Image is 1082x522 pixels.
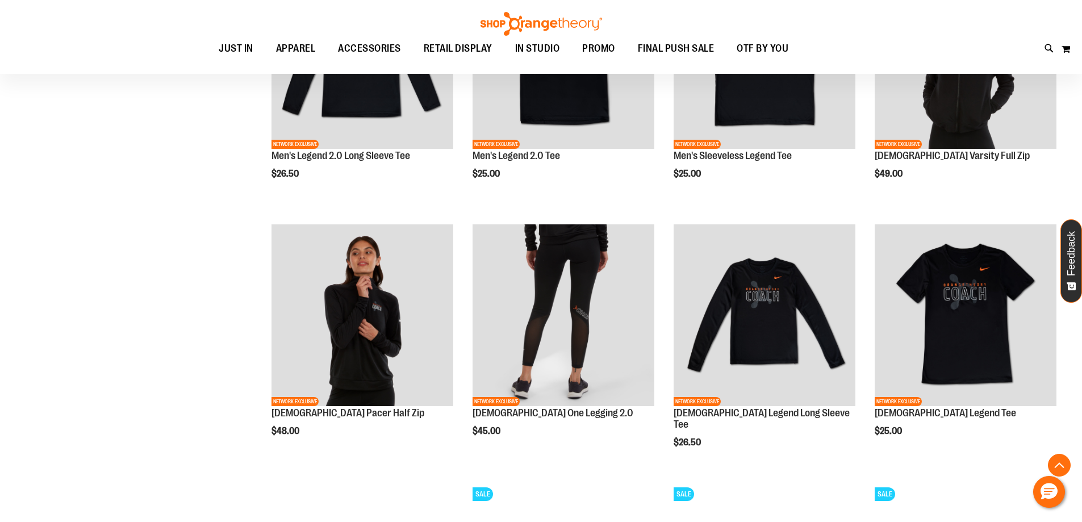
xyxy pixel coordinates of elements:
a: [DEMOGRAPHIC_DATA] Pacer Half Zip [271,407,424,419]
img: Shop Orangetheory [479,12,604,36]
span: NETWORK EXCLUSIVE [473,140,520,149]
a: JUST IN [207,36,265,62]
a: [DEMOGRAPHIC_DATA] Varsity Full Zip [875,150,1030,161]
div: product [467,219,660,465]
img: OTF Ladies Coach FA23 Legend SS Tee - Black primary image [875,224,1056,406]
img: OTF Ladies Coach FA23 One Legging 2.0 - Black primary image [473,224,654,406]
div: product [266,219,459,465]
a: [DEMOGRAPHIC_DATA] Legend Tee [875,407,1016,419]
span: IN STUDIO [515,36,560,61]
span: $48.00 [271,426,301,436]
span: OTF BY YOU [737,36,788,61]
span: SALE [674,487,694,501]
span: NETWORK EXCLUSIVE [875,140,922,149]
span: JUST IN [219,36,253,61]
a: APPAREL [265,36,327,62]
span: PROMO [582,36,615,61]
span: $45.00 [473,426,502,436]
span: SALE [875,487,895,501]
div: product [869,219,1062,465]
span: APPAREL [276,36,316,61]
span: NETWORK EXCLUSIVE [473,397,520,406]
span: FINAL PUSH SALE [638,36,715,61]
span: Feedback [1066,231,1077,276]
span: $49.00 [875,169,904,179]
span: $26.50 [674,437,703,448]
a: OTF Ladies Coach FA23 Legend LS Tee - Black primary imageNETWORK EXCLUSIVE [674,224,855,408]
a: Men's Legend 2.0 Tee [473,150,560,161]
span: $25.00 [674,169,703,179]
a: Men's Sleeveless Legend Tee [674,150,792,161]
a: PROMO [571,36,626,62]
span: $25.00 [875,426,904,436]
span: NETWORK EXCLUSIVE [271,140,319,149]
a: OTF Ladies Coach FA23 One Legging 2.0 - Black primary imageNETWORK EXCLUSIVE [473,224,654,408]
span: $25.00 [473,169,502,179]
div: product [668,219,861,476]
span: ACCESSORIES [338,36,401,61]
span: NETWORK EXCLUSIVE [674,397,721,406]
a: IN STUDIO [504,36,571,61]
a: [DEMOGRAPHIC_DATA] Legend Long Sleeve Tee [674,407,850,430]
a: Men's Legend 2.0 Long Sleeve Tee [271,150,410,161]
span: NETWORK EXCLUSIVE [674,140,721,149]
a: FINAL PUSH SALE [626,36,726,62]
span: RETAIL DISPLAY [424,36,492,61]
span: NETWORK EXCLUSIVE [271,397,319,406]
span: SALE [473,487,493,501]
button: Back To Top [1048,454,1071,477]
a: OTF BY YOU [725,36,800,62]
button: Hello, have a question? Let’s chat. [1033,476,1065,508]
button: Feedback - Show survey [1060,219,1082,303]
img: OTF Ladies Coach FA23 Legend LS Tee - Black primary image [674,224,855,406]
a: ACCESSORIES [327,36,412,62]
a: RETAIL DISPLAY [412,36,504,62]
span: $26.50 [271,169,300,179]
span: NETWORK EXCLUSIVE [875,397,922,406]
a: OTF Ladies Coach FA23 Pacer Half Zip - Black primary imageNETWORK EXCLUSIVE [271,224,453,408]
img: OTF Ladies Coach FA23 Pacer Half Zip - Black primary image [271,224,453,406]
a: [DEMOGRAPHIC_DATA] One Legging 2.0 [473,407,633,419]
a: OTF Ladies Coach FA23 Legend SS Tee - Black primary imageNETWORK EXCLUSIVE [875,224,1056,408]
